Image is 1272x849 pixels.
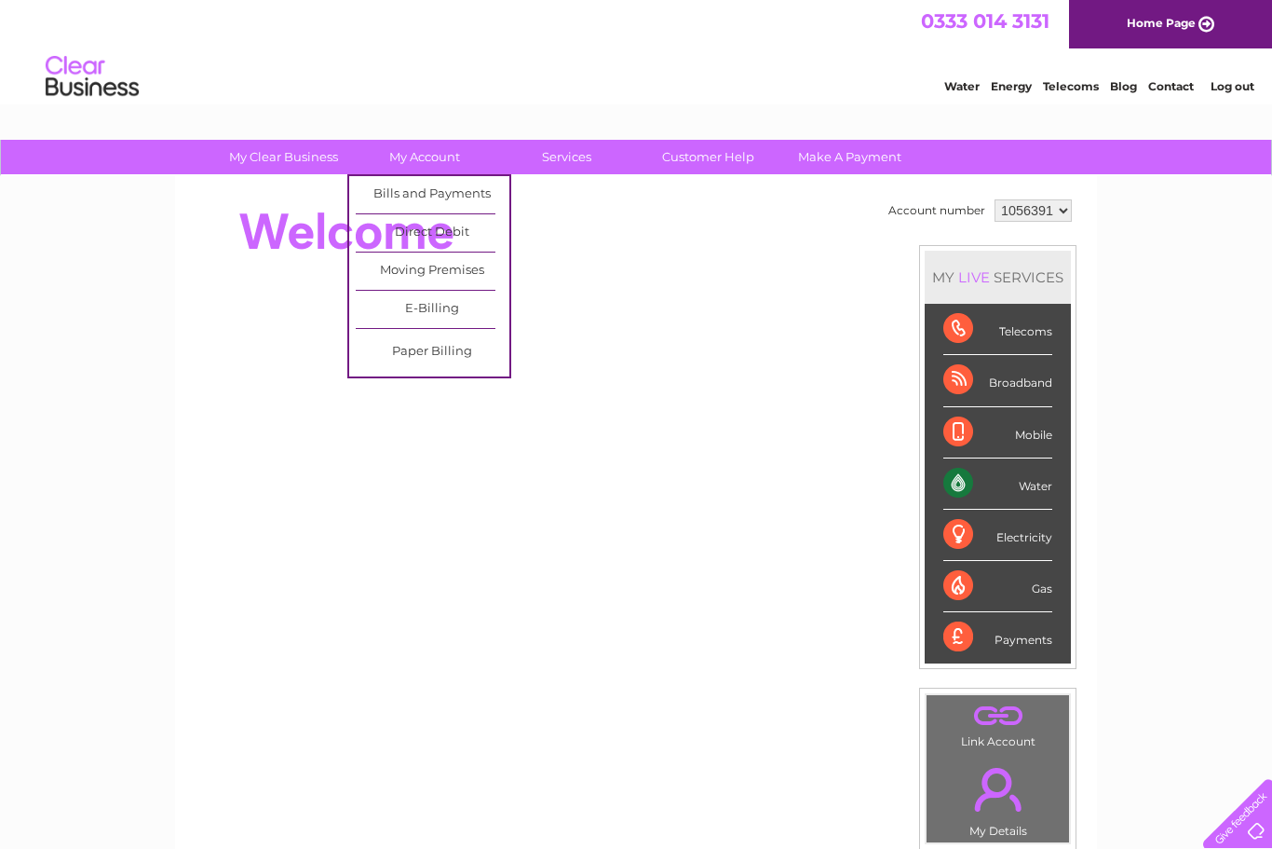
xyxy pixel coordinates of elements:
[356,291,509,328] a: E-Billing
[631,140,785,174] a: Customer Help
[925,251,1071,304] div: MY SERVICES
[356,253,509,290] a: Moving Premises
[943,612,1052,663] div: Payments
[348,140,502,174] a: My Account
[773,140,927,174] a: Make A Payment
[944,79,980,93] a: Water
[931,700,1064,733] a: .
[45,48,140,105] img: logo.png
[490,140,643,174] a: Services
[1043,79,1099,93] a: Telecoms
[197,10,1077,90] div: Clear Business is a trading name of Verastar Limited (registered in [GEOGRAPHIC_DATA] No. 3667643...
[931,757,1064,822] a: .
[356,176,509,213] a: Bills and Payments
[356,334,509,371] a: Paper Billing
[207,140,360,174] a: My Clear Business
[943,510,1052,561] div: Electricity
[954,268,994,286] div: LIVE
[943,304,1052,355] div: Telecoms
[943,459,1052,510] div: Water
[943,561,1052,612] div: Gas
[921,9,1049,33] a: 0333 014 3131
[943,355,1052,406] div: Broadband
[1211,79,1254,93] a: Log out
[943,407,1052,459] div: Mobile
[884,195,990,226] td: Account number
[926,752,1070,843] td: My Details
[356,214,509,252] a: Direct Debit
[991,79,1032,93] a: Energy
[1148,79,1194,93] a: Contact
[1110,79,1137,93] a: Blog
[926,694,1070,753] td: Link Account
